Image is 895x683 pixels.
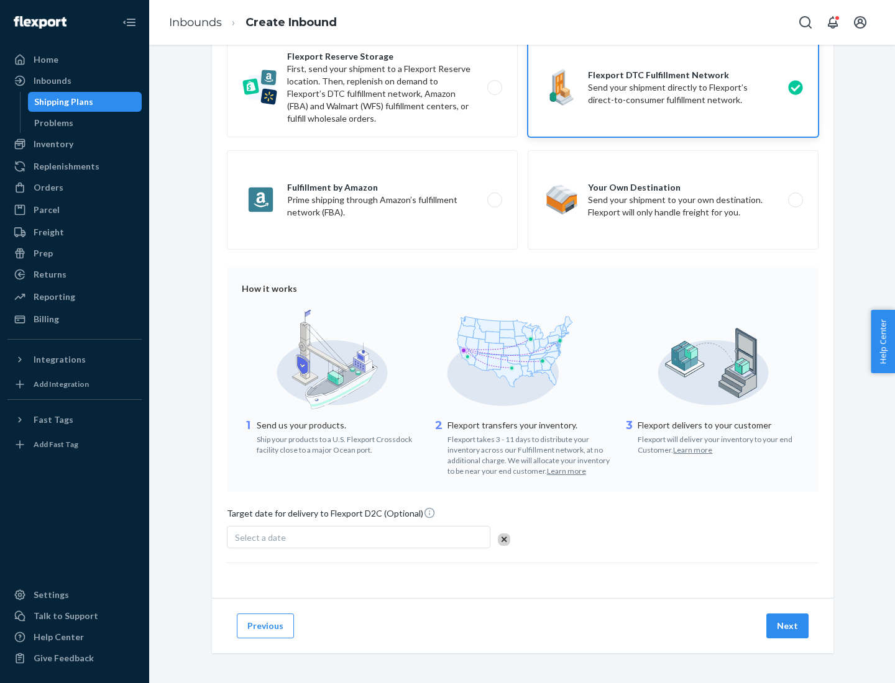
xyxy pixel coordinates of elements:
[34,353,86,366] div: Integrations
[7,200,142,220] a: Parcel
[673,445,712,455] button: Learn more
[34,652,94,664] div: Give Feedback
[7,350,142,369] button: Integrations
[7,435,142,455] a: Add Fast Tag
[547,466,586,476] button: Learn more
[34,268,67,281] div: Returns
[34,414,73,426] div: Fast Tags
[34,610,98,622] div: Talk to Support
[793,10,818,35] button: Open Search Box
[34,138,73,150] div: Inventory
[7,156,142,176] a: Replenishments
[7,222,142,242] a: Freight
[7,178,142,197] a: Orders
[7,134,142,154] a: Inventory
[34,160,99,173] div: Replenishments
[7,243,142,263] a: Prep
[7,50,142,70] a: Home
[7,265,142,284] a: Returns
[7,627,142,647] a: Help Center
[34,75,71,87] div: Inbounds
[14,16,67,29] img: Flexport logo
[235,532,286,543] span: Select a date
[7,287,142,307] a: Reporting
[34,117,73,129] div: Problems
[34,439,78,450] div: Add Fast Tag
[28,113,142,133] a: Problems
[34,291,75,303] div: Reporting
[34,379,89,389] div: Add Integration
[28,92,142,112] a: Shipping Plans
[7,374,142,394] a: Add Integration
[257,432,423,455] div: Ship your products to a U.S. Flexport Crossdock facility close to a major Ocean port.
[159,4,347,41] ol: breadcrumbs
[848,10,873,35] button: Open account menu
[227,507,436,525] span: Target date for delivery to Flexport D2C (Optional)
[7,410,142,430] button: Fast Tags
[447,432,613,477] div: Flexport takes 3 - 11 days to distribute your inventory across our Fulfillment network, at no add...
[117,10,142,35] button: Close Navigation
[623,418,635,455] div: 3
[34,53,58,66] div: Home
[242,418,254,455] div: 1
[34,96,93,108] div: Shipping Plans
[7,585,142,605] a: Settings
[34,631,84,643] div: Help Center
[169,16,222,29] a: Inbounds
[871,310,895,373] button: Help Center
[447,419,613,432] p: Flexport transfers your inventory.
[34,204,60,216] div: Parcel
[34,589,69,601] div: Settings
[7,648,142,668] button: Give Feedback
[638,419,804,432] p: Flexport delivers to your customer
[638,432,804,455] div: Flexport will deliver your inventory to your end Customer.
[7,309,142,329] a: Billing
[257,419,423,432] p: Send us your products.
[34,181,63,194] div: Orders
[246,16,337,29] a: Create Inbound
[237,613,294,638] button: Previous
[34,313,59,325] div: Billing
[34,226,64,238] div: Freight
[34,247,53,260] div: Prep
[7,71,142,91] a: Inbounds
[7,606,142,626] a: Talk to Support
[766,613,809,638] button: Next
[242,283,804,295] div: How it works
[433,418,445,477] div: 2
[820,10,845,35] button: Open notifications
